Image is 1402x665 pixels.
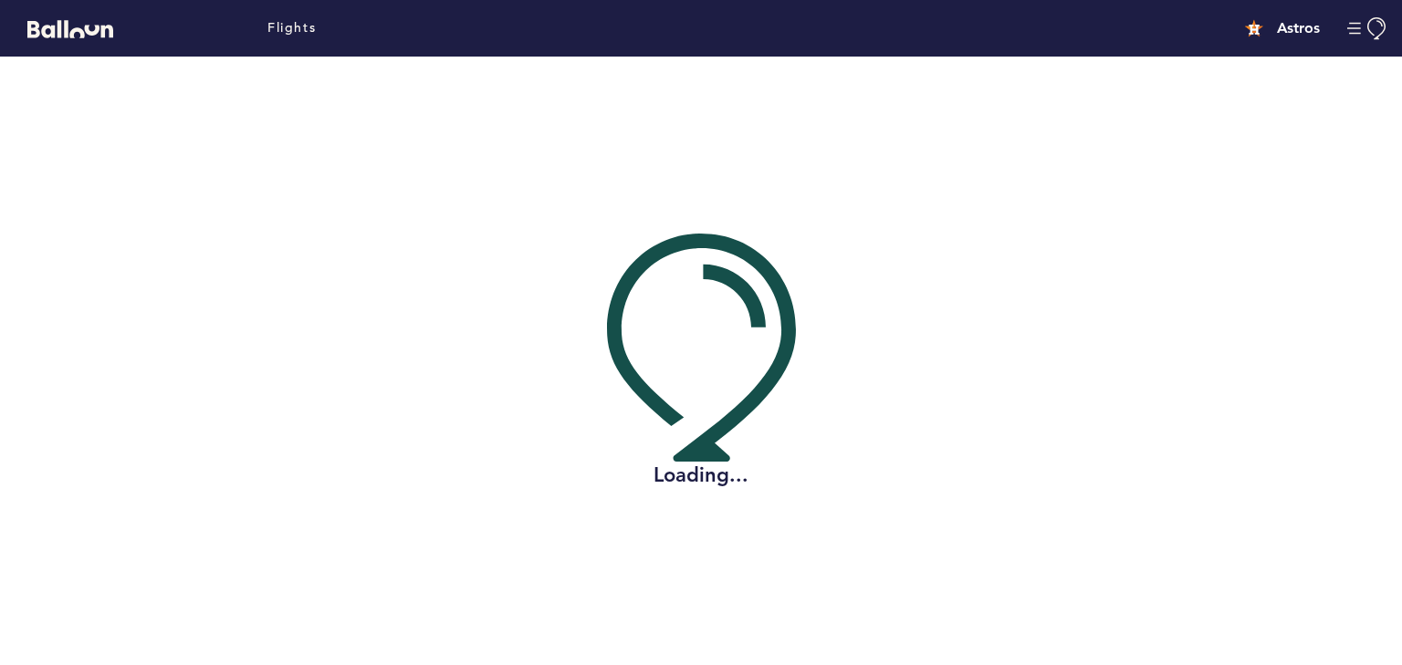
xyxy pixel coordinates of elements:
svg: Balloon [27,20,113,38]
a: Flights [267,18,316,38]
button: Manage Account [1347,17,1388,40]
h4: Astros [1277,17,1320,39]
h2: Loading... [607,462,796,489]
a: Balloon [14,18,113,37]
